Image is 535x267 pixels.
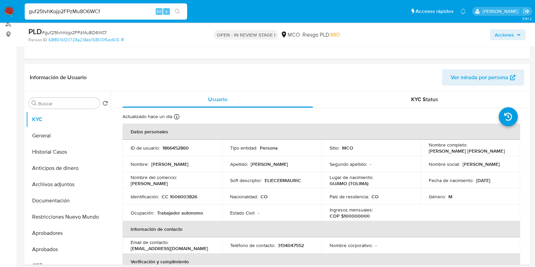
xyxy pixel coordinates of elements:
[429,177,473,183] p: Fecha de nacimiento :
[48,37,124,43] a: 68f8516f20728a218eb158510f5ed615
[451,69,508,86] span: Ver mirada por persona
[214,30,278,40] p: OPEN - IN REVIEW STAGE I
[265,177,301,183] p: ELIECERMAURIC
[162,145,189,151] p: 1866452860
[26,176,111,193] button: Archivos adjuntos
[26,144,111,160] button: Historial Casos
[165,8,168,15] span: s
[463,161,500,167] p: [PERSON_NAME]
[131,180,168,186] p: [PERSON_NAME]
[122,113,172,120] p: Actualizado hace un día
[131,174,177,180] p: Nombre del comercio :
[330,207,373,213] p: Ingresos mensuales :
[157,210,203,216] p: Trabajador autonomo
[122,221,520,237] th: Información de contacto
[25,7,187,16] input: Buscar usuario o caso...
[330,242,373,248] p: Nombre corporativo :
[411,95,438,103] span: KYC Status
[103,101,108,108] button: Volver al orden por defecto
[342,145,353,151] p: MCO
[260,145,278,151] p: Persona
[230,194,258,200] p: Nacionalidad :
[26,160,111,176] button: Anticipos de dinero
[261,194,268,200] p: CO
[156,8,162,15] span: Alt
[330,194,369,200] p: País de residencia :
[151,161,188,167] p: [PERSON_NAME]
[442,69,524,86] button: Ver mirada por persona
[26,193,111,209] button: Documentación
[302,31,340,39] span: Riesgo PLD:
[28,37,47,43] b: Person ID
[122,124,520,140] th: Datos personales
[278,242,304,248] p: 3134047552
[330,174,373,180] p: Lugar de nacimiento :
[330,180,369,186] p: GUAMO (TOLIMA)
[131,210,154,216] p: Ocupación :
[26,128,111,144] button: General
[28,26,42,37] b: PLD
[131,245,208,251] p: [EMAIL_ADDRESS][DOMAIN_NAME]
[460,8,466,14] a: Notificaciones
[330,145,339,151] p: Sitio :
[370,161,371,167] p: -
[372,194,379,200] p: CO
[482,8,520,15] p: marcela.perdomo@mercadolibre.com.co
[251,161,288,167] p: [PERSON_NAME]
[208,95,227,103] span: Usuario
[495,29,514,40] span: Acciones
[131,145,160,151] p: ID de usuario :
[131,161,149,167] p: Nombre :
[281,31,299,39] div: MCO
[330,161,367,167] p: Segundo apellido :
[42,29,107,36] span: # guf25tvhKojp2FPzMu8O6WCf
[230,210,255,216] p: Estado Civil :
[230,145,257,151] p: Tipo entidad :
[230,177,262,183] p: Soft descriptor :
[429,148,505,154] p: [PERSON_NAME] [PERSON_NAME]
[416,8,453,15] span: Accesos rápidos
[230,161,248,167] p: Apellido :
[31,101,37,106] button: Buscar
[26,241,111,258] button: Aprobados
[26,209,111,225] button: Restricciones Nuevo Mundo
[522,16,532,21] span: 3.161.2
[330,31,340,39] span: MID
[330,213,370,219] p: COP $100000000
[429,194,446,200] p: Género :
[490,29,526,40] button: Acciones
[171,7,184,16] button: search-icon
[429,161,460,167] p: Nombre social :
[230,242,275,248] p: Teléfono de contacto :
[258,210,259,216] p: -
[448,194,452,200] p: M
[38,101,97,107] input: Buscar
[26,225,111,241] button: Aprobadores
[476,177,490,183] p: [DATE]
[375,242,377,248] p: -
[429,142,467,148] p: Nombre completo :
[523,8,530,15] a: Salir
[162,194,197,200] p: CC 1006003826
[30,74,87,81] h1: Información de Usuario
[131,194,159,200] p: Identificación :
[26,111,111,128] button: KYC
[131,239,169,245] p: Email de contacto :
